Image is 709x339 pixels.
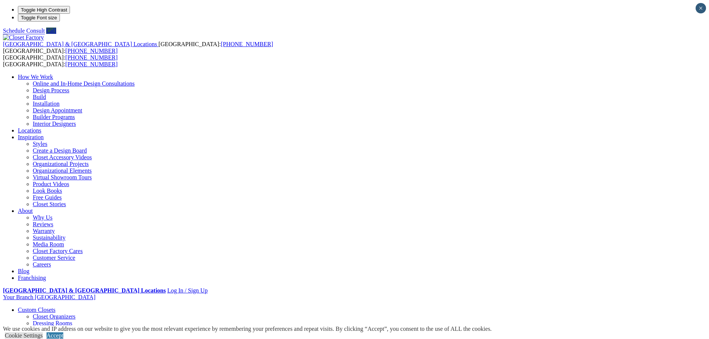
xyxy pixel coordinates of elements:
a: [PHONE_NUMBER] [221,41,273,47]
a: [GEOGRAPHIC_DATA] & [GEOGRAPHIC_DATA] Locations [3,41,159,47]
a: [PHONE_NUMBER] [66,61,118,67]
span: [GEOGRAPHIC_DATA] & [GEOGRAPHIC_DATA] Locations [3,41,157,47]
a: Careers [33,261,51,268]
button: Close [696,3,706,13]
a: Product Videos [33,181,69,187]
a: Warranty [33,228,55,234]
a: [PHONE_NUMBER] [66,48,118,54]
a: Online and In-Home Design Consultations [33,80,135,87]
img: Closet Factory [3,34,44,41]
a: Free Guides [33,194,62,201]
span: Toggle Font size [21,15,57,20]
span: Toggle High Contrast [21,7,67,13]
a: Build [33,94,46,100]
a: Closet Factory Cares [33,248,83,254]
a: Cookie Settings [5,332,43,339]
a: Virtual Showroom Tours [33,174,92,180]
a: Your Branch [GEOGRAPHIC_DATA] [3,294,96,300]
span: [GEOGRAPHIC_DATA]: [GEOGRAPHIC_DATA]: [3,41,273,54]
a: Builder Programs [33,114,75,120]
a: Custom Closets [18,307,55,313]
a: Closet Organizers [33,313,76,320]
a: Media Room [33,241,64,247]
a: Reviews [33,221,53,227]
a: [GEOGRAPHIC_DATA] & [GEOGRAPHIC_DATA] Locations [3,287,166,294]
a: [PHONE_NUMBER] [66,54,118,61]
div: We use cookies and IP address on our website to give you the most relevant experience by remember... [3,326,492,332]
a: Create a Design Board [33,147,87,154]
a: Customer Service [33,255,75,261]
a: Dressing Rooms [33,320,72,326]
a: Log In / Sign Up [167,287,207,294]
a: Design Process [33,87,69,93]
button: Toggle High Contrast [18,6,70,14]
button: Toggle Font size [18,14,60,22]
a: Organizational Projects [33,161,89,167]
a: Styles [33,141,47,147]
span: Your Branch [3,294,33,300]
a: Closet Stories [33,201,66,207]
a: Locations [18,127,41,134]
a: Why Us [33,214,52,221]
a: Sustainability [33,234,66,241]
a: Call [46,28,56,34]
span: [GEOGRAPHIC_DATA] [35,294,95,300]
a: About [18,208,33,214]
a: Closet Accessory Videos [33,154,92,160]
a: Look Books [33,188,62,194]
a: Inspiration [18,134,44,140]
a: Interior Designers [33,121,76,127]
a: Franchising [18,275,46,281]
a: Accept [47,332,63,339]
a: How We Work [18,74,53,80]
span: [GEOGRAPHIC_DATA]: [GEOGRAPHIC_DATA]: [3,54,118,67]
a: Organizational Elements [33,167,92,174]
a: Design Appointment [33,107,82,113]
a: Schedule Consult [3,28,45,34]
a: Installation [33,100,60,107]
a: Blog [18,268,29,274]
